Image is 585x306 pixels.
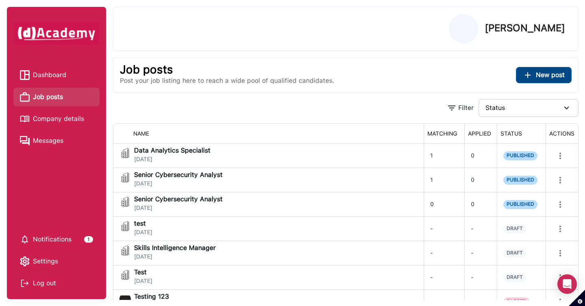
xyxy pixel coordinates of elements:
span: ACTIONS [549,130,574,137]
img: Dashboard icon [20,70,30,80]
span: PUBLISHED [503,200,537,209]
div: 0 [464,168,497,192]
span: New post [536,71,565,79]
span: PUBLISHED [503,151,537,160]
img: Messages icon [20,136,30,146]
div: - [424,265,464,289]
button: Status [479,99,578,117]
a: Messages iconMessages [20,135,93,147]
div: - [464,241,497,265]
span: [DATE] [134,180,223,187]
div: - [464,265,497,289]
img: jobi [119,245,131,256]
div: 1 [424,144,464,168]
img: setting [20,235,30,244]
div: 0 [464,192,497,216]
div: Filter [458,103,474,113]
span: Test [134,269,152,276]
a: Company details iconCompany details [20,113,93,125]
div: - [424,217,464,241]
img: jobi [119,269,131,280]
span: Senior Cybersecurity Analyst [134,172,223,178]
img: jobi [119,147,131,159]
span: Messages [33,135,63,147]
span: Company details [33,113,84,125]
span: Notifications [33,233,71,246]
img: jobi [119,293,131,305]
span: Data Analytics Specialist [134,147,210,154]
p: Job posts [120,65,334,74]
a: Dashboard iconDashboard [20,69,93,81]
div: - [464,217,497,241]
div: 1 [84,236,93,243]
span: [DATE] [134,229,152,236]
button: more [552,269,568,286]
img: Filter Icon [447,103,457,113]
p: Post your job listing here to reach a wide pool of qualified candidates. [120,76,334,86]
span: APPLIED [468,130,491,137]
span: [DATE] [134,278,152,284]
button: more [552,245,568,261]
img: ... [523,70,533,80]
span: MATCHING [427,130,457,137]
button: Set cookie preferences [569,290,585,306]
div: 0 [464,144,497,168]
img: jobi [119,196,131,207]
img: Log out [20,278,30,288]
span: Job posts [33,91,63,103]
span: PUBLISHED [503,176,537,185]
span: Settings [33,255,58,267]
span: Testing 123 [134,293,169,300]
span: Dashboard [33,69,66,81]
span: [DATE] [134,156,210,163]
img: jobi [119,220,131,232]
span: DRAFT [503,273,526,282]
button: ...New post [516,67,572,83]
span: [DATE] [134,205,223,211]
span: Senior Cybersecurity Analyst [134,196,223,203]
img: setting [20,256,30,266]
div: 1 [424,168,464,192]
img: Company details icon [20,114,30,124]
p: [PERSON_NAME] [485,23,565,33]
div: 0 [424,192,464,216]
img: jobi [119,172,131,183]
span: DRAFT [503,224,526,233]
a: Job posts iconJob posts [20,91,93,103]
span: test [134,220,152,227]
div: - [424,241,464,265]
span: Skills Intelligence Manager [134,245,216,251]
button: more [552,221,568,237]
span: STATUS [500,130,522,137]
img: Job posts icon [20,92,30,102]
img: dAcademy [13,22,100,45]
img: Profile [449,15,478,43]
div: Open Intercom Messenger [557,274,577,294]
span: DRAFT [503,249,526,258]
span: [DATE] [134,253,216,260]
div: Log out [20,277,93,289]
button: more [552,196,568,213]
button: more [552,172,568,188]
button: more [552,148,568,164]
span: NAME [133,130,149,137]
